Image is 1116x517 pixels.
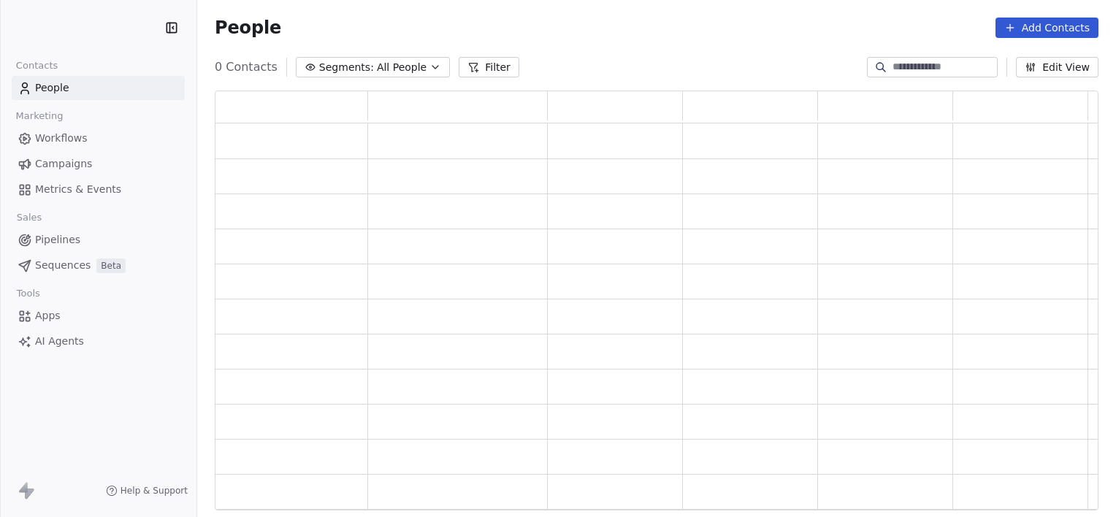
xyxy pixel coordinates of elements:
span: Sequences [35,258,91,273]
span: Beta [96,258,126,273]
button: Add Contacts [995,18,1098,38]
span: Marketing [9,105,69,127]
a: AI Agents [12,329,185,353]
span: Sales [10,207,48,229]
span: Help & Support [121,485,188,497]
a: SequencesBeta [12,253,185,277]
a: Pipelines [12,228,185,252]
span: Metrics & Events [35,182,121,197]
span: Contacts [9,55,64,77]
button: Edit View [1016,57,1098,77]
a: Workflows [12,126,185,150]
span: Campaigns [35,156,92,172]
span: Apps [35,308,61,323]
a: Metrics & Events [12,177,185,202]
span: Pipelines [35,232,80,248]
a: People [12,76,185,100]
a: Help & Support [106,485,188,497]
a: Apps [12,304,185,328]
span: 0 Contacts [215,58,278,76]
span: Tools [10,283,46,305]
span: People [215,17,281,39]
span: Segments: [319,60,374,75]
a: Campaigns [12,152,185,176]
span: AI Agents [35,334,84,349]
span: Workflows [35,131,88,146]
button: Filter [459,57,519,77]
span: People [35,80,69,96]
span: All People [377,60,427,75]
